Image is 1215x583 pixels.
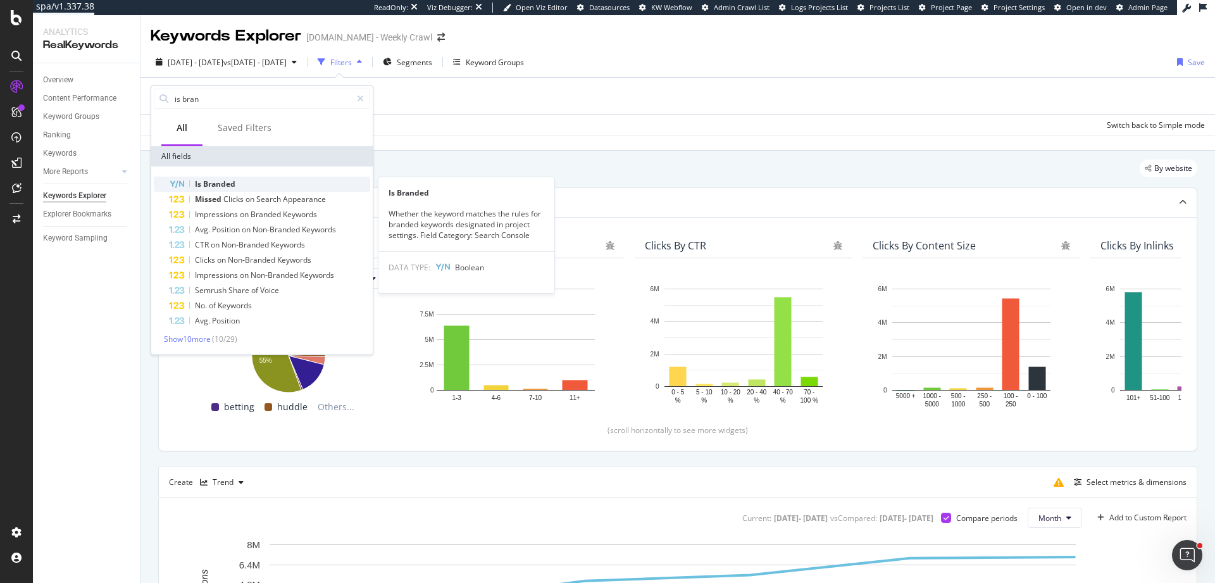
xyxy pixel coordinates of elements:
[43,110,131,123] a: Keyword Groups
[452,394,461,401] text: 1-3
[931,3,972,12] span: Project Page
[516,3,568,12] span: Open Viz Editor
[43,232,108,245] div: Keyword Sampling
[169,472,249,492] div: Create
[466,57,524,68] div: Keyword Groups
[651,285,659,292] text: 6M
[246,194,256,204] span: on
[1126,394,1141,401] text: 101+
[1066,3,1107,12] span: Open in dev
[1116,3,1168,13] a: Admin Page
[417,282,614,410] div: A chart.
[437,33,445,42] div: arrow-right-arrow-left
[43,129,131,142] a: Ranking
[252,224,302,235] span: Non-Branded
[656,383,659,390] text: 0
[251,285,260,296] span: of
[804,389,814,396] text: 70 -
[774,513,828,523] div: [DATE] - [DATE]
[645,282,842,405] svg: A chart.
[43,92,131,105] a: Content Performance
[1111,387,1115,394] text: 0
[1172,540,1202,570] iframe: Intercom live chat
[1027,392,1047,399] text: 0 - 100
[195,285,228,296] span: Semrush
[1087,477,1187,487] div: Select metrics & dimensions
[779,3,848,13] a: Logs Projects List
[979,401,990,408] text: 500
[747,389,767,396] text: 20 - 40
[728,397,733,404] text: %
[173,89,351,108] input: Search by field name
[1106,320,1115,327] text: 4M
[873,239,976,252] div: Clicks By Content Size
[857,3,909,13] a: Projects List
[378,52,437,72] button: Segments
[1172,52,1205,72] button: Save
[151,52,302,72] button: [DATE] - [DATE]vs[DATE] - [DATE]
[228,285,251,296] span: Share
[43,110,99,123] div: Keyword Groups
[213,479,234,486] div: Trend
[977,392,992,399] text: 250 -
[223,57,287,68] span: vs [DATE] - [DATE]
[883,387,887,394] text: 0
[43,189,131,203] a: Keywords Explorer
[830,513,877,523] div: vs Compared :
[427,3,473,13] div: Viz Debugger:
[951,401,966,408] text: 1000
[209,300,218,311] span: of
[833,241,842,250] div: bug
[1188,57,1205,68] div: Save
[1061,241,1070,250] div: bug
[195,209,240,220] span: Impressions
[43,25,130,38] div: Analytics
[240,209,251,220] span: on
[43,129,71,142] div: Ranking
[1106,285,1115,292] text: 6M
[639,3,692,13] a: KW Webflow
[168,57,223,68] span: [DATE] - [DATE]
[240,270,251,280] span: on
[1054,3,1107,13] a: Open in dev
[283,209,317,220] span: Keywords
[420,311,433,318] text: 7.5M
[277,254,311,265] span: Keywords
[151,25,301,47] div: Keywords Explorer
[177,122,187,134] div: All
[217,254,228,265] span: on
[239,560,260,570] text: 6.4M
[878,320,887,327] text: 4M
[878,285,887,292] text: 6M
[869,3,909,12] span: Projects List
[873,282,1070,410] svg: A chart.
[223,194,246,204] span: Clicks
[696,389,713,396] text: 5 - 10
[260,285,279,296] span: Voice
[492,394,501,401] text: 4-6
[43,165,88,179] div: More Reports
[420,361,433,368] text: 2.5M
[606,241,614,250] div: bug
[271,239,305,250] span: Keywords
[43,232,131,245] a: Keyword Sampling
[43,73,73,87] div: Overview
[589,3,630,12] span: Datasources
[221,239,271,250] span: Non-Branded
[256,194,283,204] span: Search
[389,262,430,273] span: DATA TYPE:
[714,3,769,12] span: Admin Crawl List
[212,315,240,326] span: Position
[878,353,887,360] text: 2M
[43,147,131,160] a: Keywords
[218,122,271,134] div: Saved Filters
[645,239,706,252] div: Clicks By CTR
[1028,508,1082,528] button: Month
[302,224,336,235] span: Keywords
[43,189,106,203] div: Keywords Explorer
[919,3,972,13] a: Project Page
[1128,3,1168,12] span: Admin Page
[702,3,769,13] a: Admin Crawl List
[1154,165,1192,172] span: By website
